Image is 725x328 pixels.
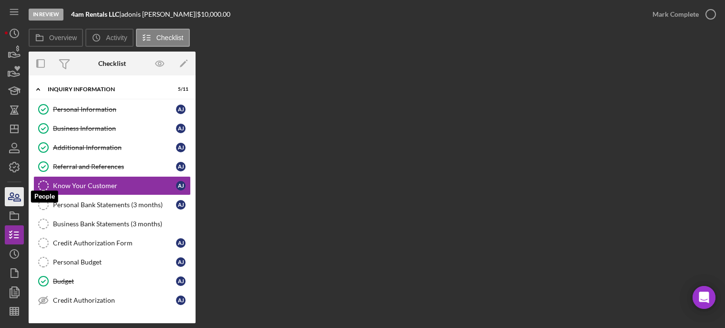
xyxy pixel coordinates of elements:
div: a j [176,257,186,267]
div: 5 / 11 [171,86,188,92]
div: a j [176,162,186,171]
div: Additional Information [53,144,176,151]
a: Business Bank Statements (3 months) [33,214,191,233]
div: adonis [PERSON_NAME] | [121,11,197,18]
button: Mark Complete [643,5,720,24]
button: Overview [29,29,83,47]
div: a j [176,105,186,114]
div: Mark Complete [652,5,699,24]
a: Additional Informationaj [33,138,191,157]
div: In Review [29,9,63,21]
label: Activity [106,34,127,42]
label: Checklist [156,34,184,42]
div: a j [176,238,186,248]
div: Personal Bank Statements (3 months) [53,201,176,209]
a: Personal Informationaj [33,100,191,119]
button: Activity [85,29,133,47]
div: Know Your Customer [53,182,176,190]
div: Checklist [98,60,126,67]
div: a j [176,200,186,210]
button: Checklist [136,29,190,47]
a: Know Your Customeraj [33,176,191,195]
a: Personal Bank Statements (3 months)aj [33,195,191,214]
a: Credit Authorization Formaj [33,233,191,253]
a: Referral and Referencesaj [33,157,191,176]
div: Personal Information [53,106,176,113]
div: Referral and References [53,163,176,170]
div: Open Intercom Messenger [693,286,715,309]
div: | [71,11,121,18]
div: a j [176,276,186,286]
div: $10,000.00 [197,11,233,18]
div: a j [176,181,186,190]
div: a j [176,143,186,152]
div: a j [176,124,186,133]
a: Personal Budgetaj [33,253,191,272]
div: Personal Budget [53,258,176,266]
div: Credit Authorization [53,296,176,304]
b: 4am Rentals LLC [71,10,119,18]
label: Overview [49,34,77,42]
a: Credit Authorizationaj [33,291,191,310]
div: Budget [53,277,176,285]
a: Budgetaj [33,272,191,291]
div: INQUIRY INFORMATION [48,86,165,92]
div: Business Information [53,125,176,132]
div: a j [176,296,186,305]
div: Credit Authorization Form [53,239,176,247]
div: Business Bank Statements (3 months) [53,220,190,228]
a: Business Informationaj [33,119,191,138]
